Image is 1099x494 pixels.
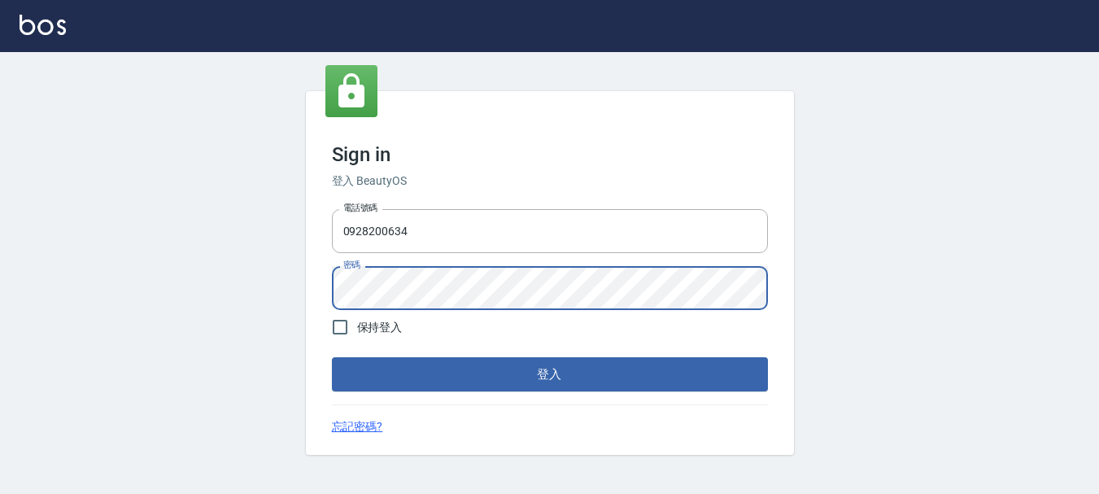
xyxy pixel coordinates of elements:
[343,202,377,214] label: 電話號碼
[343,259,360,271] label: 密碼
[332,418,383,435] a: 忘記密碼?
[332,173,768,190] h6: 登入 BeautyOS
[332,143,768,166] h3: Sign in
[357,319,403,336] span: 保持登入
[20,15,66,35] img: Logo
[332,357,768,391] button: 登入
